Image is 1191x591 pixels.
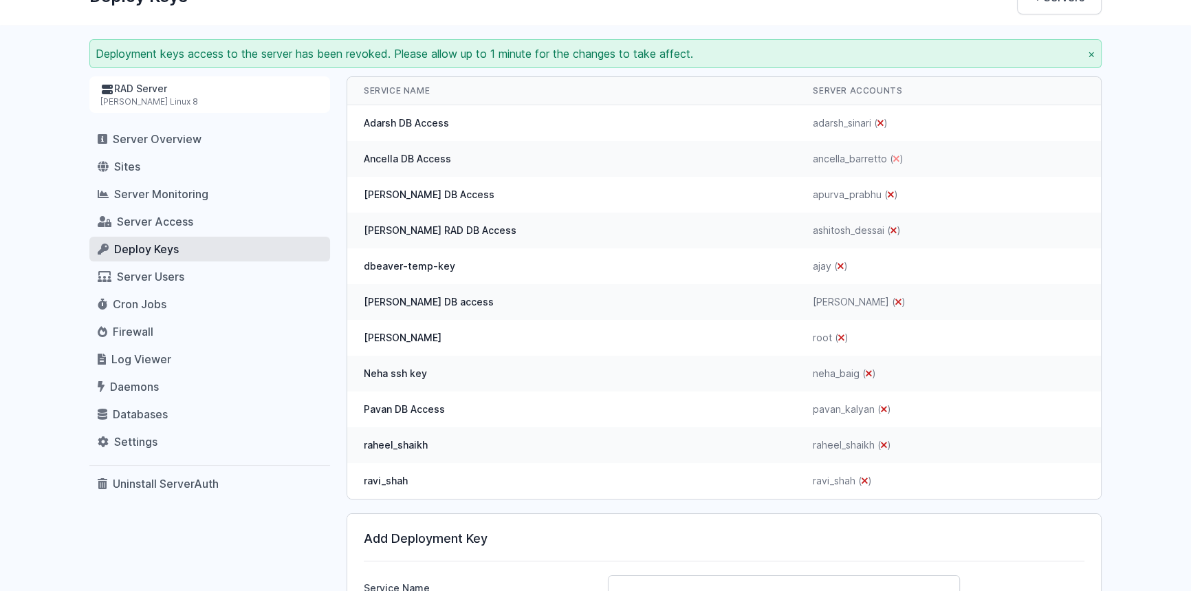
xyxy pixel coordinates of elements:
span: Server Monitoring [114,187,208,201]
button: × [1088,45,1095,62]
td: [PERSON_NAME] DB access [347,284,796,320]
a: Settings [89,429,330,454]
span: Daemons [110,380,159,394]
td: adarsh_sinari [796,105,1101,142]
td: [PERSON_NAME] DB Access [347,177,796,213]
td: ravi_shah [347,463,796,499]
span: Databases [113,407,168,421]
span: Server Users [117,270,184,283]
form: ( ) [882,189,898,200]
h3: Add Deployment Key [364,530,1084,547]
td: Neha ssh key [347,356,796,391]
td: [PERSON_NAME] [347,320,796,356]
form: ( ) [832,332,849,343]
a: Server Overview [89,127,330,151]
span: Firewall [113,325,153,339]
span: Server Access [117,215,193,228]
form: ( ) [871,117,888,129]
div: RAD Server [100,82,319,96]
th: Service Name [347,77,796,105]
form: ( ) [889,296,906,308]
td: Ancella DB Access [347,141,796,177]
div: Deployment keys access to the server has been revoked. Please allow up to 1 minute for the change... [89,39,1102,68]
form: ( ) [831,260,848,272]
a: Log Viewer [89,347,330,372]
td: raheel_shaikh [347,427,796,463]
td: pavan_kalyan [796,391,1101,427]
span: Cron Jobs [113,297,166,311]
form: ( ) [855,475,872,486]
td: [PERSON_NAME] [796,284,1101,320]
td: ancella_barretto [796,141,1101,177]
td: neha_baig [796,356,1101,391]
td: dbeaver-temp-key [347,248,796,284]
a: Sites [89,154,330,179]
a: Server Access [89,209,330,234]
a: Server Monitoring [89,182,330,206]
td: ravi_shah [796,463,1101,499]
th: Server Accounts [796,77,1101,105]
span: Settings [114,435,157,449]
span: Log Viewer [111,352,171,366]
td: Adarsh DB Access [347,105,796,142]
td: raheel_shaikh [796,427,1101,463]
form: ( ) [860,367,876,379]
span: Sites [114,160,140,173]
form: ( ) [884,224,901,236]
span: Uninstall ServerAuth [113,477,219,491]
td: apurva_prabhu [796,177,1101,213]
span: Deploy Keys [114,242,179,256]
form: ( ) [875,403,891,415]
a: Firewall [89,319,330,344]
td: ajay [796,248,1101,284]
td: [PERSON_NAME] RAD DB Access [347,213,796,248]
span: Server Overview [113,132,201,146]
a: Daemons [89,374,330,399]
td: root [796,320,1101,356]
div: [PERSON_NAME] Linux 8 [100,96,319,107]
a: Deploy Keys [89,237,330,261]
form: ( ) [887,153,904,164]
a: Uninstall ServerAuth [89,471,330,496]
form: ( ) [875,439,891,451]
a: Cron Jobs [89,292,330,316]
a: Databases [89,402,330,427]
a: Server Users [89,264,330,289]
td: Pavan DB Access [347,391,796,427]
td: ashitosh_dessai [796,213,1101,248]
